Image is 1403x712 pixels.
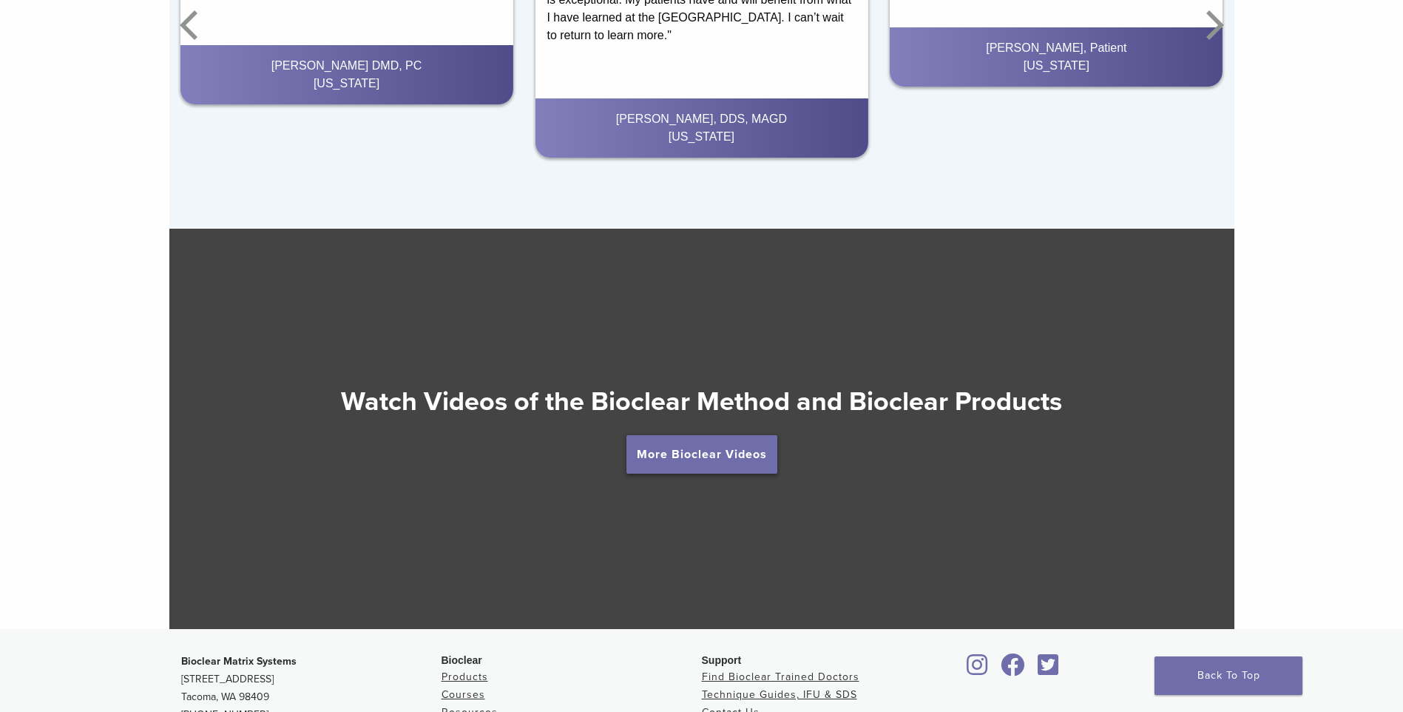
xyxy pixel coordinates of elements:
[442,654,482,666] span: Bioclear
[902,39,1211,57] div: [PERSON_NAME], Patient
[547,110,856,128] div: [PERSON_NAME], DDS, MAGD
[169,384,1234,420] h2: Watch Videos of the Bioclear Method and Bioclear Products
[192,57,501,75] div: [PERSON_NAME] DMD, PC
[702,688,857,701] a: Technique Guides, IFU & SDS
[192,75,501,93] div: [US_STATE]
[442,671,488,683] a: Products
[547,128,856,146] div: [US_STATE]
[1154,656,1302,695] a: Back To Top
[702,654,742,666] span: Support
[996,662,1030,677] a: Bioclear
[181,655,297,668] strong: Bioclear Matrix Systems
[442,688,485,701] a: Courses
[702,671,859,683] a: Find Bioclear Trained Doctors
[1033,662,1064,677] a: Bioclear
[902,57,1211,75] div: [US_STATE]
[962,662,993,677] a: Bioclear
[626,435,777,474] a: More Bioclear Videos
